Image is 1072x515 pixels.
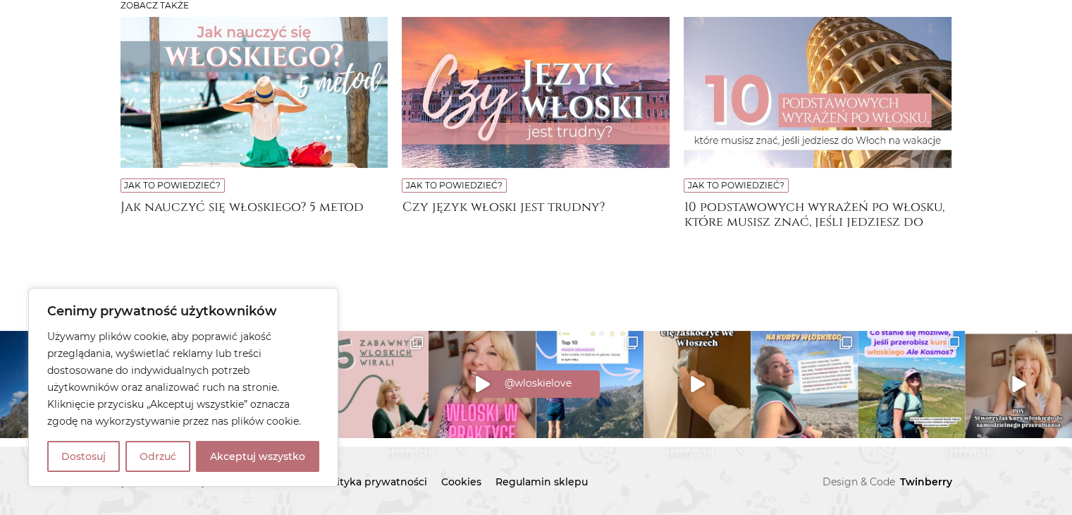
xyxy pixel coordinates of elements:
[429,331,536,438] a: Play
[643,331,751,438] a: Play
[121,1,952,11] h3: Zobacz także
[47,328,319,430] p: Używamy plików cookie, aby poprawić jakość przeglądania, wyświetlać reklamy lub treści dostosowan...
[688,180,784,190] a: Jak to powiedzieć?
[751,331,858,438] a: Clone
[684,200,951,228] a: 10 podstawowych wyrażeń po włosku, które musisz znać, jeśli jedziesz do [GEOGRAPHIC_DATA] na wakacje
[505,377,572,389] span: @wloskielove
[965,331,1072,438] img: Reżyserowane, ale szczerze 🥹 Uczucie kiedy po wielu miesiącach pracy zamykasz oczy, rzucasz efekt...
[965,331,1072,438] a: Play
[895,475,952,488] a: Twinberry
[429,331,536,438] img: Od lat chciałam Wam o tym powiedzieć 🙈🤭🤭 to może mało “rolkowa” rolka, ale zamiast szukać formy p...
[410,337,423,349] svg: Clone
[47,441,120,472] button: Dostosuj
[858,331,965,438] a: Clone
[124,180,221,190] a: Jak to powiedzieć?
[755,475,952,490] p: Design & Code
[947,337,959,349] svg: Clone
[858,331,965,438] img: Osoby, które się już uczycie: Co stało się dla Was możliwe dzięki włoskiemu? ⬇️ Napiszcie! To tyl...
[495,475,588,488] a: Regulamin sklepu
[839,337,852,349] svg: Clone
[125,441,190,472] button: Odrzuć
[476,370,600,398] a: Instagram @wloskielove
[321,331,429,438] img: Vol. 2 włoskich śmieszków, który bawi najbardziej? O czym jeszcze zapomniałam? - - Ps Hałas w tle...
[121,200,388,228] a: Jak nauczyć się włoskiego? 5 metod
[1012,376,1026,392] svg: Play
[47,303,319,320] p: Cenimy prywatność użytkowników
[536,331,643,438] a: Clone
[625,337,638,349] svg: Clone
[441,475,481,488] a: Cookies
[402,200,670,228] a: Czy język włoski jest trudny?
[406,180,503,190] a: Jak to powiedzieć?
[321,331,429,438] a: Clone
[691,376,705,392] svg: Play
[321,475,427,488] a: Polityka prywatności
[536,331,643,438] img: Tak naprawdę to nie koniec bo był i strach przed burzą w namiocie i przekroczenie kolejnej granic...
[196,441,319,472] button: Akceptuj wszystko
[643,331,751,438] img: 1) W wielu barach i innych lokalach z jedzeniem za ladą najpierw płacimy przy kasie za to, co chc...
[751,331,858,438] img: Jeszce tylko dzisiaj, sobota, piątek i poniedziałek żeby dołączyć do Ale Kosmos, który bierze Was...
[476,376,490,392] svg: Play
